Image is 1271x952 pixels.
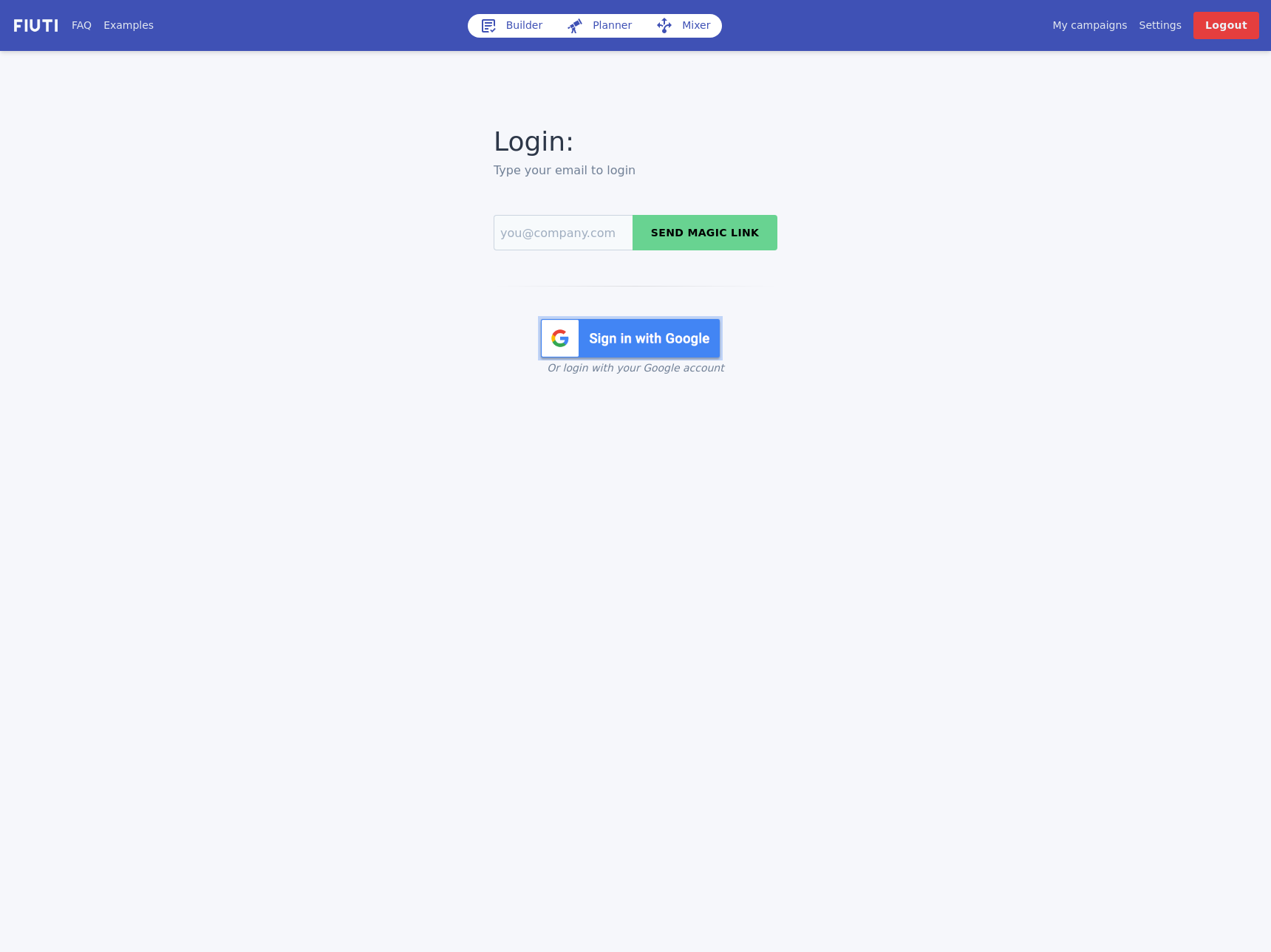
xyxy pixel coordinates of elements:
[644,14,722,38] a: Mixer
[538,316,723,360] img: f41e93e.png
[72,18,92,33] a: FAQ
[494,215,633,250] input: Email
[494,360,777,376] p: Or login with your Google account
[1052,18,1127,33] a: My campaigns
[1193,12,1259,39] a: Logout
[1139,18,1182,33] a: Settings
[633,215,777,250] button: Send magic link
[554,14,644,38] a: Planner
[494,122,777,162] h1: Login:
[103,18,154,33] a: Examples
[468,14,555,38] a: Builder
[12,17,60,34] img: f731f27.png
[1221,872,1256,908] iframe: gist-messenger-bubble-iframe
[494,162,777,179] h2: Type your email to login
